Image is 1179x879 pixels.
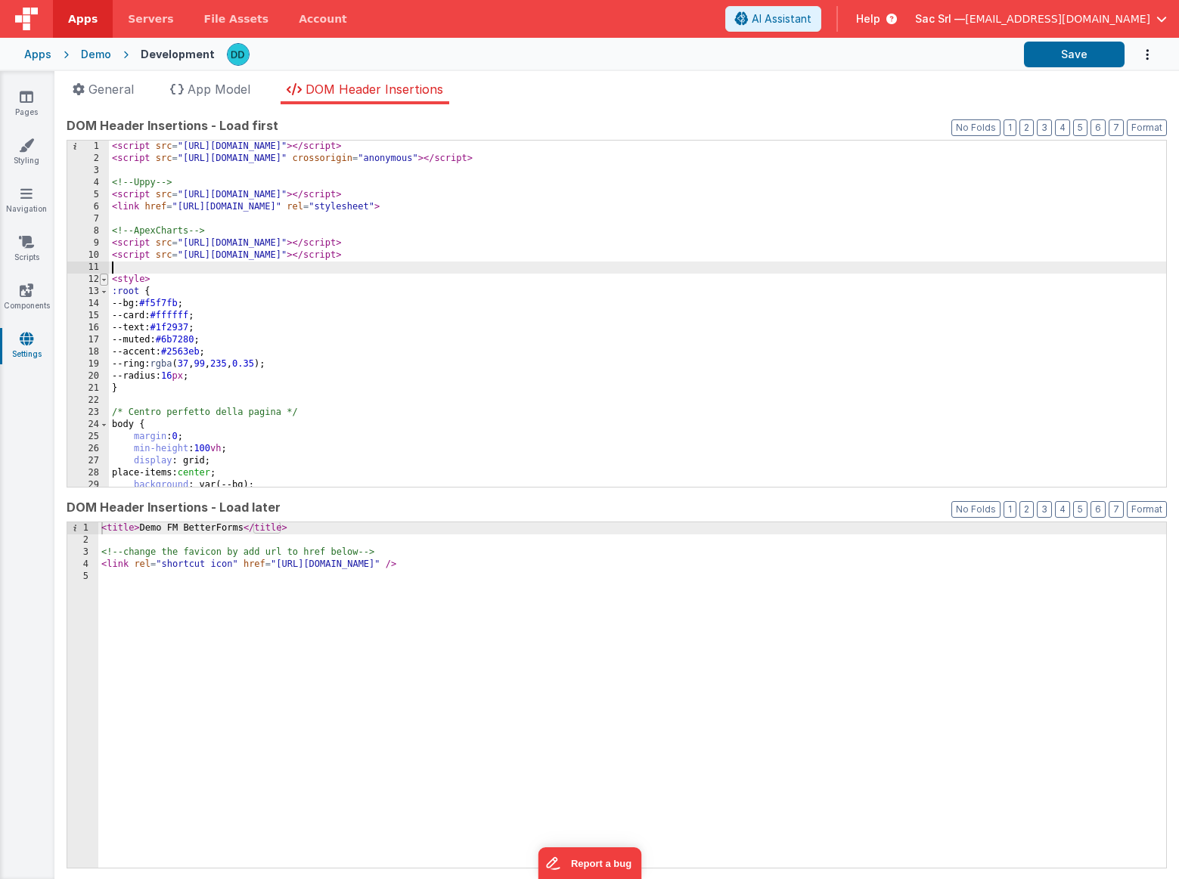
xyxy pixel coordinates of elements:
button: 3 [1037,119,1052,136]
div: 28 [67,467,109,479]
span: App Model [188,82,250,97]
iframe: Marker.io feedback button [538,847,641,879]
span: [EMAIL_ADDRESS][DOMAIN_NAME] [965,11,1150,26]
div: 26 [67,443,109,455]
span: General [88,82,134,97]
button: Format [1127,119,1167,136]
div: 10 [67,249,109,262]
div: Development [141,47,215,62]
div: 23 [67,407,109,419]
div: 2 [67,153,109,165]
button: Format [1127,501,1167,518]
span: DOM Header Insertions - Load later [67,498,281,516]
div: 25 [67,431,109,443]
button: 1 [1004,501,1016,518]
div: 27 [67,455,109,467]
span: DOM Header Insertions [306,82,443,97]
div: 6 [67,201,109,213]
span: DOM Header Insertions - Load first [67,116,278,135]
div: 3 [67,546,98,559]
span: Help [856,11,880,26]
div: Demo [81,47,111,62]
div: 5 [67,571,98,583]
div: 4 [67,559,98,571]
div: 3 [67,165,109,177]
div: 7 [67,213,109,225]
div: 22 [67,395,109,407]
div: 13 [67,286,109,298]
div: 5 [67,189,109,201]
button: AI Assistant [725,6,821,32]
button: 7 [1109,119,1124,136]
button: No Folds [951,119,1001,136]
div: 19 [67,358,109,370]
button: 1 [1004,119,1016,136]
div: 9 [67,237,109,249]
div: 1 [67,522,98,534]
button: 6 [1091,119,1106,136]
button: No Folds [951,501,1001,518]
div: 29 [67,479,109,491]
div: 4 [67,177,109,189]
div: 16 [67,322,109,334]
div: 21 [67,382,109,395]
div: 17 [67,334,109,346]
div: 2 [67,534,98,546]
button: 3 [1037,501,1052,518]
button: Save [1024,42,1125,67]
div: 24 [67,419,109,431]
button: 2 [1019,119,1034,136]
div: 1 [67,141,109,153]
span: Apps [68,11,98,26]
div: 8 [67,225,109,237]
span: Sac Srl — [915,11,965,26]
button: 5 [1073,501,1087,518]
button: 2 [1019,501,1034,518]
button: Sac Srl — [EMAIL_ADDRESS][DOMAIN_NAME] [915,11,1167,26]
div: 15 [67,310,109,322]
div: Apps [24,47,51,62]
span: File Assets [204,11,269,26]
div: 14 [67,298,109,310]
div: 20 [67,370,109,382]
button: 4 [1055,501,1070,518]
span: Servers [128,11,173,26]
div: 11 [67,262,109,274]
span: AI Assistant [752,11,811,26]
button: 5 [1073,119,1087,136]
button: 6 [1091,501,1106,518]
button: 7 [1109,501,1124,518]
div: 18 [67,346,109,358]
div: 12 [67,274,109,286]
img: 5566de74795503dc7562e9a7bf0f5380 [228,44,249,65]
button: 4 [1055,119,1070,136]
button: Options [1125,39,1155,70]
